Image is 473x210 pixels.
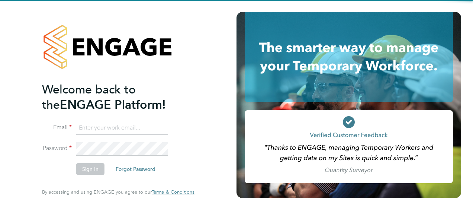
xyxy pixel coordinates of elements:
span: Terms & Conditions [152,189,194,195]
button: Sign In [76,163,104,175]
label: Password [42,144,72,152]
input: Enter your work email... [76,121,168,135]
span: Welcome back to the [42,82,136,112]
button: Forgot Password [110,163,161,175]
span: By accessing and using ENGAGE you agree to our [42,189,194,195]
label: Email [42,124,72,131]
a: Terms & Conditions [152,189,194,195]
h2: ENGAGE Platform! [42,82,187,112]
